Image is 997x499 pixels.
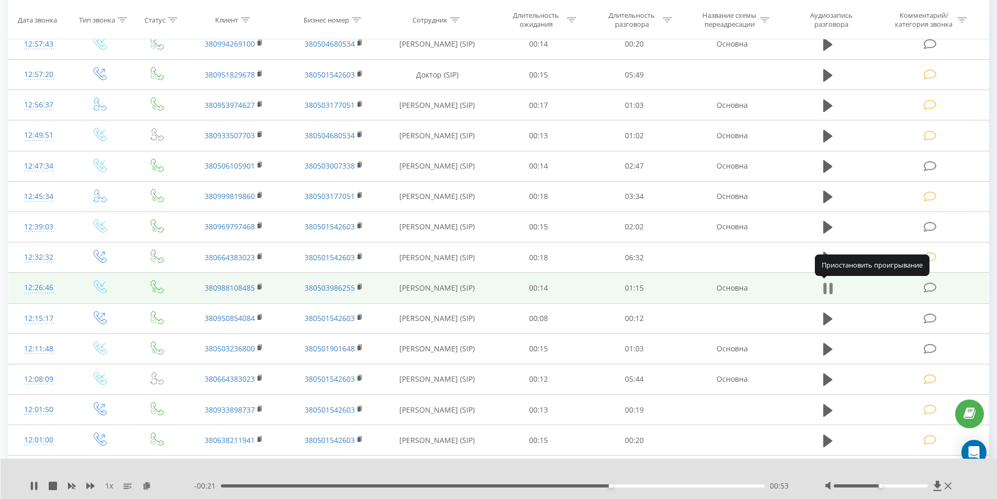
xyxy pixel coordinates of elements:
td: 01:15 [587,273,682,303]
a: 380933507703 [205,130,255,140]
div: 12:49:51 [19,125,59,146]
td: 00:13 [491,120,587,151]
td: 01:03 [587,90,682,120]
td: Доктор (SIP) [384,60,491,90]
a: 380506105901 [205,161,255,171]
td: 00:15 [491,212,587,242]
td: [PERSON_NAME] (SIP) [384,181,491,212]
a: 380638211941 [205,435,255,445]
div: Сотрудник [412,15,447,24]
td: [PERSON_NAME] (SIP) [384,334,491,364]
a: 380501542603 [305,374,355,384]
a: 380501542603 [305,70,355,80]
a: 380501542603 [305,221,355,231]
td: 00:14 [491,273,587,303]
a: 380503177051 [305,100,355,110]
td: 00:20 [587,29,682,59]
a: 380950854084 [205,313,255,323]
div: Accessibility label [879,484,883,488]
a: 380969797468 [205,221,255,231]
td: 00:15 [491,60,587,90]
td: [PERSON_NAME] (SIP) [384,303,491,334]
a: 380999819860 [205,191,255,201]
a: 380503177051 [305,191,355,201]
div: 12:47:34 [19,156,59,176]
div: 12:57:43 [19,34,59,54]
td: 00:15 [491,456,587,486]
td: [PERSON_NAME] (SIP) [384,90,491,120]
div: Приостановить проигрывание [815,254,929,275]
a: 380503986255 [305,283,355,293]
div: Название схемы переадресации [701,11,757,29]
div: 12:45:34 [19,186,59,207]
td: Основна [682,151,781,181]
a: 380501542603 [305,435,355,445]
td: Основна [682,29,781,59]
div: 12:15:17 [19,308,59,329]
td: [PERSON_NAME] (SIP) [384,151,491,181]
a: 380504680534 [305,130,355,140]
div: 12:26:46 [19,278,59,298]
a: 380951829678 [205,70,255,80]
td: 00:08 [491,303,587,334]
a: 380953974627 [205,100,255,110]
div: Аудиозапись разговора [797,11,865,29]
td: 06:32 [587,242,682,273]
td: 00:19 [587,395,682,425]
td: 02:02 [587,212,682,242]
td: [PERSON_NAME] (SIP) [384,242,491,273]
a: 380994269100 [205,39,255,49]
td: Основна [682,334,781,364]
div: 12:56:37 [19,95,59,115]
div: Длительность разговора [604,11,660,29]
div: 12:08:09 [19,369,59,390]
div: Клиент [215,15,238,24]
td: 00:12 [491,364,587,394]
td: 05:49 [587,60,682,90]
a: 380503236800 [205,343,255,353]
td: 00:15 [491,334,587,364]
div: Бизнес номер [304,15,349,24]
td: Основна [682,364,781,394]
a: 380664383023 [205,252,255,262]
div: Длительность ожидания [508,11,564,29]
td: 02:47 [587,151,682,181]
td: 00:18 [491,242,587,273]
td: 00:18 [491,181,587,212]
div: 12:39:03 [19,217,59,237]
div: 12:57:20 [19,64,59,85]
div: Open Intercom Messenger [961,440,987,465]
a: 380501542603 [305,313,355,323]
td: 00:15 [587,456,682,486]
td: 00:15 [491,425,587,456]
td: 03:34 [587,181,682,212]
td: 01:02 [587,120,682,151]
div: Accessibility label [609,484,613,488]
td: Основна [682,212,781,242]
td: [PERSON_NAME] (SIP) [384,364,491,394]
td: [PERSON_NAME] (SIP) [384,425,491,456]
div: 12:11:48 [19,339,59,359]
td: [PERSON_NAME] (SIP) [384,273,491,303]
div: Дата звонка [18,15,57,24]
a: 380501901648 [305,343,355,353]
td: 00:12 [587,303,682,334]
td: 00:14 [491,151,587,181]
a: 380503007338 [305,161,355,171]
div: Тип звонка [79,15,115,24]
a: 380933898737 [205,405,255,415]
div: Статус [144,15,165,24]
td: Основна [682,120,781,151]
span: - 00:21 [194,481,221,491]
a: 380501542603 [305,252,355,262]
div: 12:32:32 [19,247,59,268]
td: [PERSON_NAME] (SIP) [384,120,491,151]
td: 01:03 [587,334,682,364]
a: 380504680534 [305,39,355,49]
div: 12:01:50 [19,400,59,420]
td: 00:14 [491,29,587,59]
td: [PERSON_NAME] (SIP) [384,212,491,242]
td: 05:44 [587,364,682,394]
div: Комментарий/категория звонка [893,11,955,29]
td: 00:20 [587,425,682,456]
